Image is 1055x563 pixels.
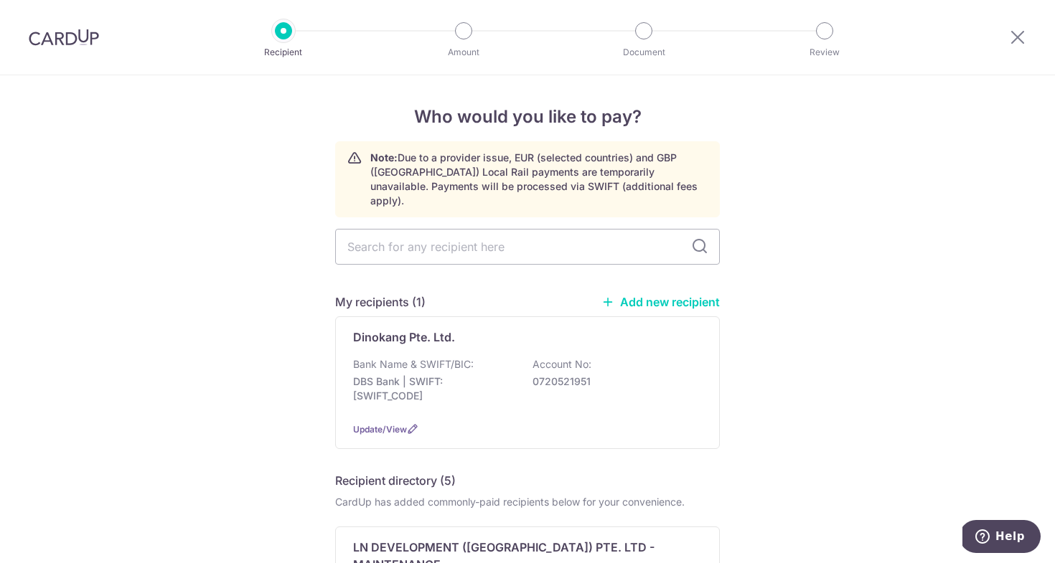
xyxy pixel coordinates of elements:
[962,520,1041,556] iframe: Opens a widget where you can find more information
[533,374,693,389] p: 0720521951
[370,151,708,208] p: Due to a provider issue, EUR (selected countries) and GBP ([GEOGRAPHIC_DATA]) Local Rail payments...
[533,357,591,372] p: Account No:
[29,29,99,46] img: CardUp
[335,293,426,311] h5: My recipients (1)
[335,495,720,509] div: CardUp has added commonly-paid recipients below for your convenience.
[601,295,720,309] a: Add new recipient
[772,45,878,60] p: Review
[353,424,407,435] a: Update/View
[335,229,720,265] input: Search for any recipient here
[230,45,337,60] p: Recipient
[591,45,697,60] p: Document
[335,472,456,489] h5: Recipient directory (5)
[353,357,474,372] p: Bank Name & SWIFT/BIC:
[411,45,517,60] p: Amount
[335,104,720,130] h4: Who would you like to pay?
[353,328,455,346] p: Dinokang Pte. Ltd.
[370,151,398,164] strong: Note:
[353,374,514,403] p: DBS Bank | SWIFT: [SWIFT_CODE]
